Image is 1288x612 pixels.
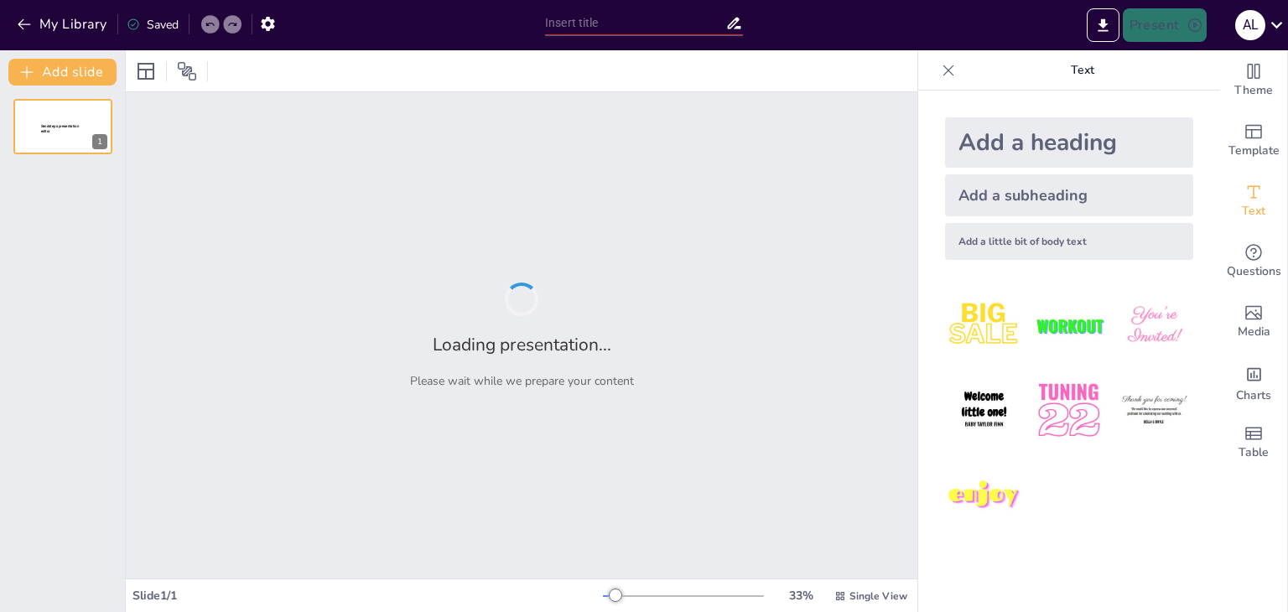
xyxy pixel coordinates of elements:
span: Theme [1234,81,1273,100]
div: A L [1235,10,1265,40]
span: Media [1238,323,1270,341]
div: Saved [127,17,179,33]
div: Get real-time input from your audience [1220,231,1287,292]
h2: Loading presentation... [433,333,611,356]
div: Add a table [1220,412,1287,473]
span: Sendsteps presentation editor [41,124,79,133]
img: 3.jpeg [1115,287,1193,365]
span: Single View [849,589,907,603]
input: Insert title [545,11,725,35]
div: Add charts and graphs [1220,352,1287,412]
span: Template [1228,142,1280,160]
div: Add ready made slides [1220,111,1287,171]
div: Slide 1 / 1 [132,588,603,604]
img: 5.jpeg [1030,371,1108,449]
span: Text [1242,202,1265,220]
div: Add text boxes [1220,171,1287,231]
div: Add images, graphics, shapes or video [1220,292,1287,352]
div: Add a heading [945,117,1193,168]
img: 2.jpeg [1030,287,1108,365]
div: Add a little bit of body text [945,223,1193,260]
img: 1.jpeg [945,287,1023,365]
img: 7.jpeg [945,457,1023,535]
div: Change the overall theme [1220,50,1287,111]
div: Layout [132,58,159,85]
img: 4.jpeg [945,371,1023,449]
div: 33 % [781,588,821,604]
button: My Library [13,11,114,38]
span: Questions [1227,262,1281,281]
div: 1 [13,99,112,154]
button: Present [1123,8,1207,42]
button: Export to PowerPoint [1087,8,1119,42]
span: Table [1239,443,1269,462]
div: 1 [92,134,107,149]
div: Add a subheading [945,174,1193,216]
span: Charts [1236,386,1271,405]
img: 6.jpeg [1115,371,1193,449]
button: A L [1235,8,1265,42]
span: Position [177,61,197,81]
p: Please wait while we prepare your content [410,373,634,389]
button: Add slide [8,59,117,86]
p: Text [962,50,1203,91]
